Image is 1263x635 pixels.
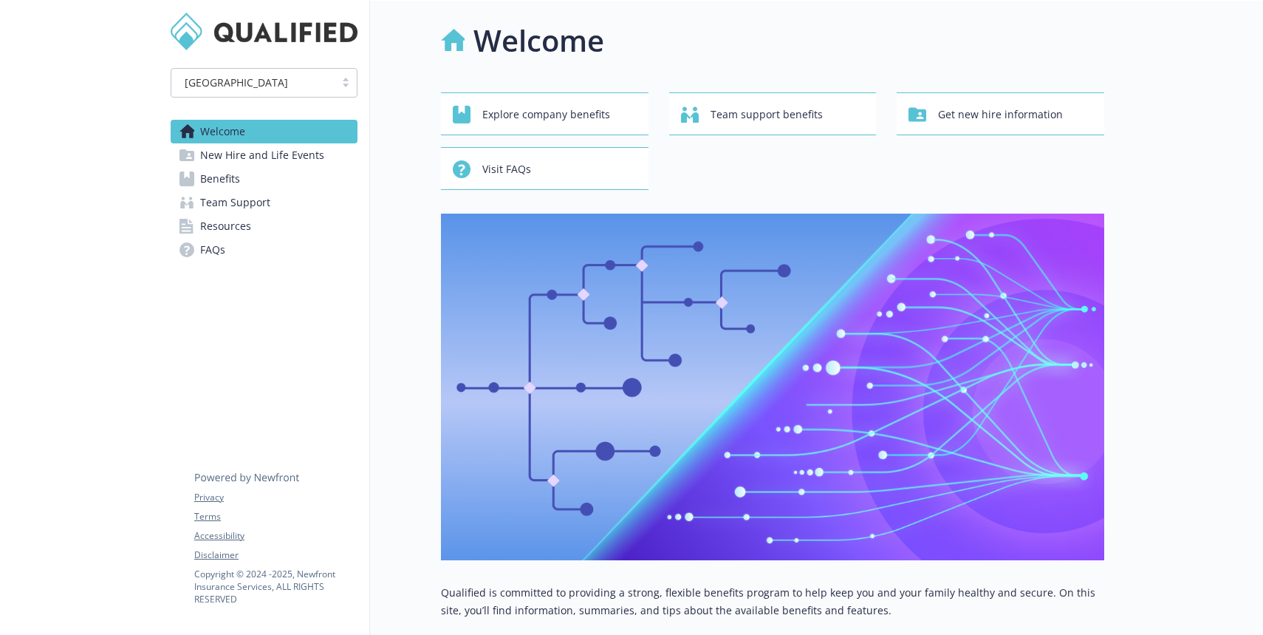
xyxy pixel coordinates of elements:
[171,120,357,143] a: Welcome
[200,238,225,262] span: FAQs
[441,584,1104,619] p: Qualified is committed to providing a strong, flexible benefits program to help keep you and your...
[171,238,357,262] a: FAQs
[194,491,357,504] a: Privacy
[171,143,357,167] a: New Hire and Life Events
[171,214,357,238] a: Resources
[194,510,357,523] a: Terms
[473,18,604,63] h1: Welcome
[482,101,610,129] span: Explore company benefits
[194,568,357,605] p: Copyright © 2024 - 2025 , Newfront Insurance Services, ALL RIGHTS RESERVED
[938,101,1063,129] span: Get new hire information
[669,92,877,135] button: Team support benefits
[171,191,357,214] a: Team Support
[200,120,245,143] span: Welcome
[441,214,1104,560] img: overview page banner
[171,167,357,191] a: Benefits
[179,75,327,90] span: [GEOGRAPHIC_DATA]
[441,92,648,135] button: Explore company benefits
[441,147,648,190] button: Visit FAQs
[194,529,357,543] a: Accessibility
[200,167,240,191] span: Benefits
[200,143,324,167] span: New Hire and Life Events
[482,155,531,183] span: Visit FAQs
[897,92,1104,135] button: Get new hire information
[200,214,251,238] span: Resources
[200,191,270,214] span: Team Support
[185,75,288,90] span: [GEOGRAPHIC_DATA]
[194,549,357,562] a: Disclaimer
[711,101,823,129] span: Team support benefits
